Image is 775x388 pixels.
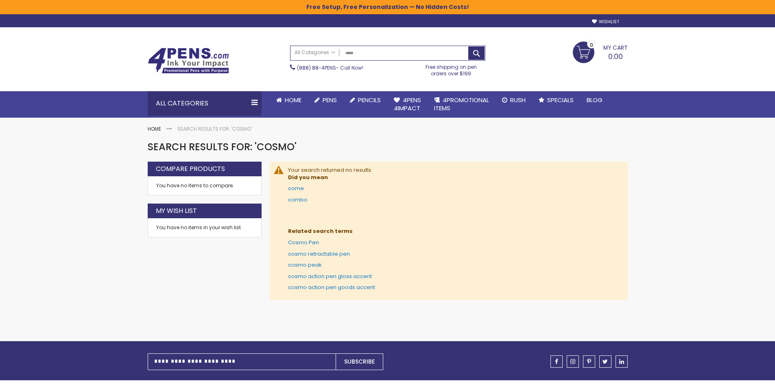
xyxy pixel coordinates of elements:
[156,206,197,215] strong: My Wish List
[148,48,229,74] img: 4Pens Custom Pens and Promotional Products
[547,96,574,104] span: Specials
[567,355,579,368] a: instagram
[590,41,593,49] span: 0
[288,239,319,246] a: Cosmo Pen
[288,174,620,181] dt: Did you mean
[417,61,485,77] div: Free shipping on pen orders over $199
[156,224,253,231] div: You have no items in your wish list.
[619,359,624,364] span: linkedin
[532,91,580,109] a: Specials
[288,250,350,258] a: cosmo retractable pen
[148,125,161,132] a: Home
[608,51,623,61] span: 0.00
[555,359,558,364] span: facebook
[297,64,363,71] span: - Call Now!
[297,64,336,71] a: (888) 88-4PENS
[156,164,225,173] strong: Compare Products
[570,359,575,364] span: instagram
[587,359,591,364] span: pinterest
[308,91,343,109] a: Pens
[148,140,297,153] span: Search results for: 'cosmo'
[290,46,339,59] a: All Categories
[177,125,252,132] strong: Search results for: 'cosmo'
[592,19,619,25] a: Wishlist
[496,91,532,109] a: Rush
[580,91,609,109] a: Blog
[550,355,563,368] a: facebook
[387,91,428,118] a: 4Pens4impact
[599,355,611,368] a: twitter
[358,96,381,104] span: Pencils
[573,42,628,62] a: 0.00 0
[270,91,308,109] a: Home
[288,228,620,235] dt: Related search terms
[394,96,421,112] span: 4Pens 4impact
[587,96,603,104] span: Blog
[288,272,372,280] a: cosmo action pen gloss accent
[285,96,301,104] span: Home
[148,176,262,195] div: You have no items to compare.
[434,96,489,112] span: 4PROMOTIONAL ITEMS
[323,96,337,104] span: Pens
[336,353,383,370] button: Subscribe
[603,359,608,364] span: twitter
[295,49,335,56] span: All Categories
[343,91,387,109] a: Pencils
[344,357,375,366] span: Subscribe
[428,91,496,118] a: 4PROMOTIONALITEMS
[148,91,262,116] div: All Categories
[510,96,526,104] span: Rush
[288,167,620,291] div: Your search returned no results.
[288,261,322,269] a: cosmo peak
[288,283,375,291] a: cosmo action pen goods accent
[583,355,595,368] a: pinterest
[616,355,628,368] a: linkedin
[288,196,308,204] a: combo
[288,184,304,192] a: come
